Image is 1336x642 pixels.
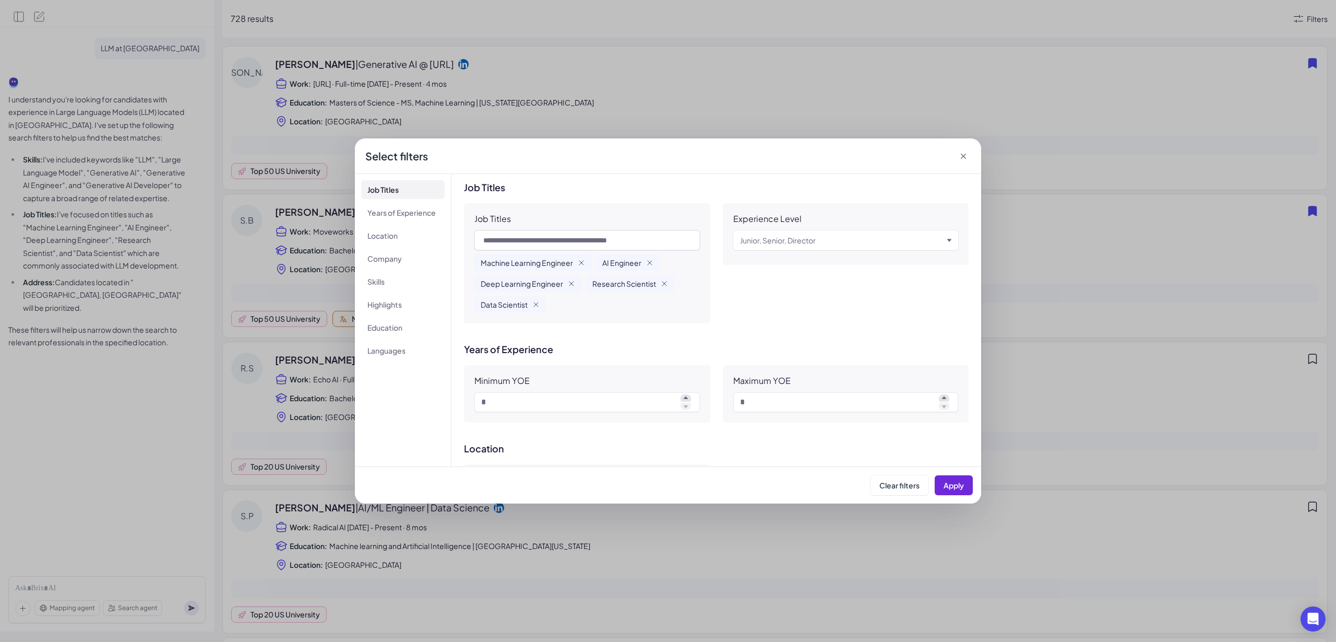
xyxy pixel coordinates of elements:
[361,203,445,222] li: Years of Experience
[474,376,530,386] div: Minimum YOE
[1301,606,1326,632] div: Open Intercom Messenger
[365,149,428,164] div: Select filters
[740,234,944,247] button: Junior, Senior, Director
[464,443,969,454] h3: Location
[361,249,445,268] li: Company
[944,481,964,490] span: Apply
[879,481,920,490] span: Clear filters
[361,341,445,360] li: Languages
[733,376,791,386] div: Maximum YOE
[361,295,445,314] li: Highlights
[464,344,969,355] h3: Years of Experience
[740,234,816,247] div: Junior, Senior, Director
[361,180,445,199] li: Job Titles
[361,318,445,337] li: Education
[481,258,573,268] span: Machine Learning Engineer
[733,214,802,224] div: Experience Level
[474,214,511,224] div: Job Titles
[464,182,969,193] h3: Job Titles
[870,475,928,495] button: Clear filters
[361,272,445,291] li: Skills
[935,475,973,495] button: Apply
[361,226,445,245] li: Location
[481,278,563,289] span: Deep Learning Engineer
[592,278,656,289] span: Research Scientist
[602,258,641,268] span: AI Engineer
[481,299,528,310] span: Data Scientist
